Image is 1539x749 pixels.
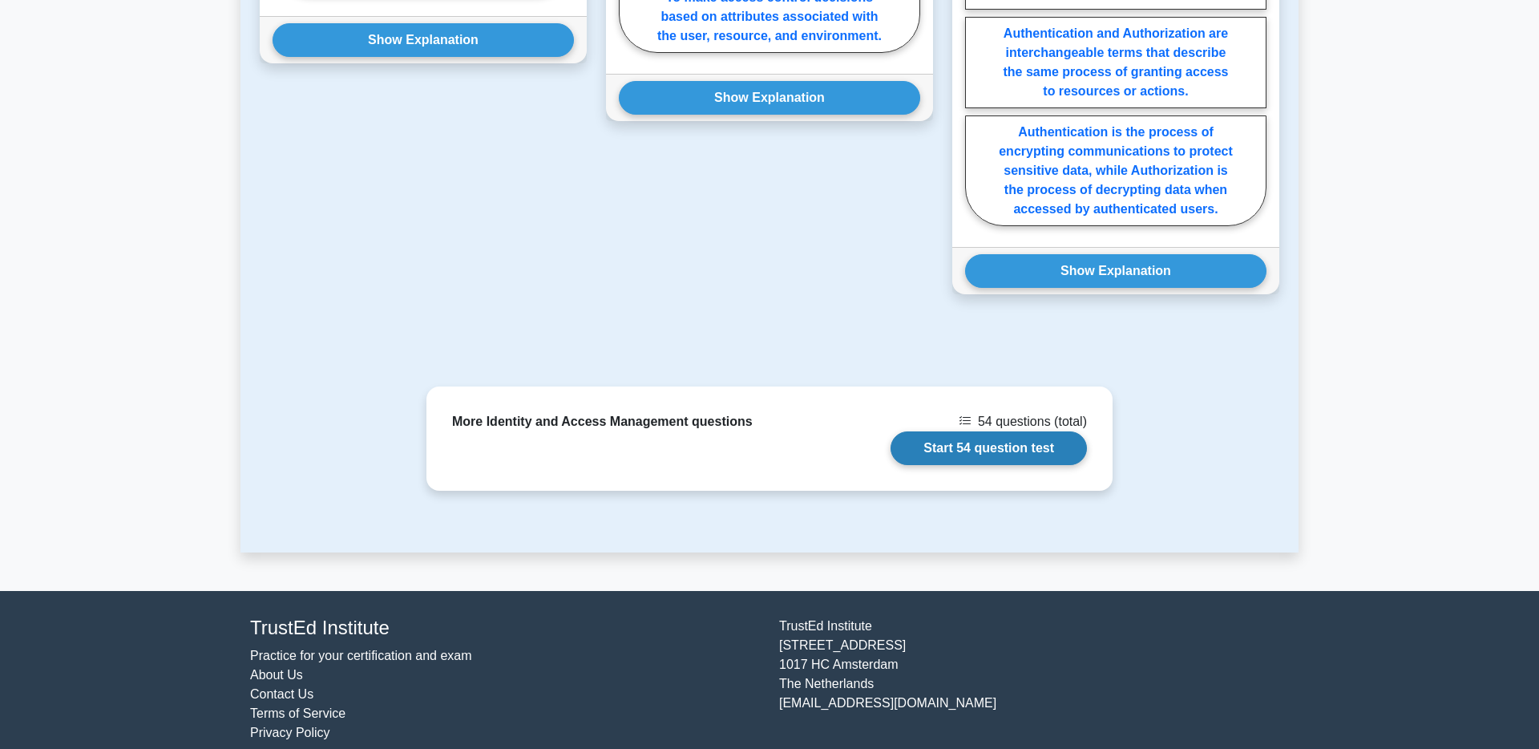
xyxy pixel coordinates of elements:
[965,254,1266,288] button: Show Explanation
[250,687,313,701] a: Contact Us
[769,617,1299,743] div: TrustEd Institute [STREET_ADDRESS] 1017 HC Amsterdam The Netherlands [EMAIL_ADDRESS][DOMAIN_NAME]
[250,617,760,640] h4: TrustEd Institute
[250,706,345,720] a: Terms of Service
[965,115,1266,226] label: Authentication is the process of encrypting communications to protect sensitive data, while Autho...
[891,431,1087,465] a: Start 54 question test
[965,17,1266,108] label: Authentication and Authorization are interchangeable terms that describe the same process of gran...
[250,649,472,662] a: Practice for your certification and exam
[619,81,920,115] button: Show Explanation
[250,668,303,682] a: About Us
[250,726,330,739] a: Privacy Policy
[273,23,574,57] button: Show Explanation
